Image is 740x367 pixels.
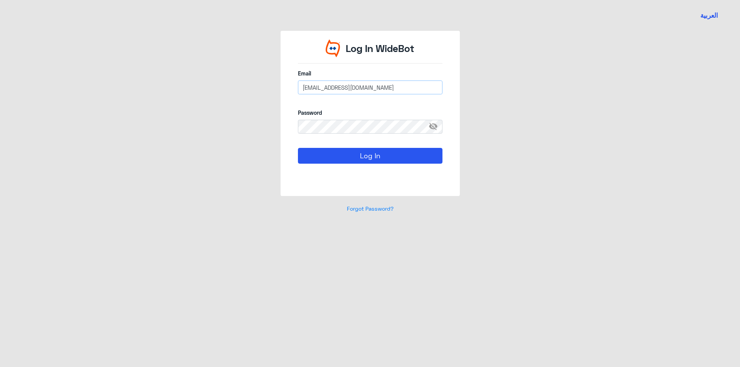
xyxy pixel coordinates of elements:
[347,205,394,212] a: Forgot Password?
[298,148,442,163] button: Log In
[298,109,442,117] label: Password
[696,6,723,25] a: Switch language
[298,69,442,77] label: Email
[429,120,442,134] span: visibility_off
[700,11,718,20] button: العربية
[346,41,414,56] p: Log In WideBot
[326,39,340,57] img: Widebot Logo
[298,80,442,94] input: Enter your email here...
